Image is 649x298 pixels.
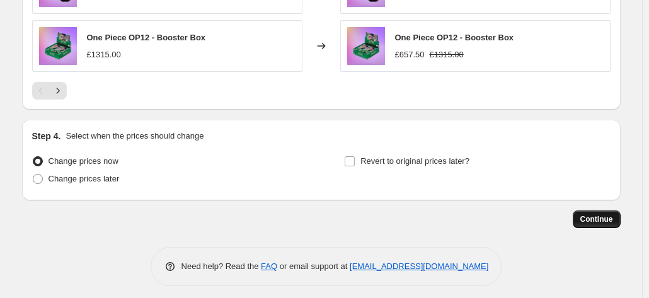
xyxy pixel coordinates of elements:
strike: £1315.00 [430,49,464,61]
nav: Pagination [32,82,67,100]
span: Change prices later [49,174,120,183]
p: Select when the prices should change [66,130,204,142]
span: Need help? Read the [181,261,261,271]
a: FAQ [261,261,277,271]
h2: Step 4. [32,130,61,142]
span: or email support at [277,261,350,271]
span: One Piece OP12 - Booster Box [87,33,206,42]
a: [EMAIL_ADDRESS][DOMAIN_NAME] [350,261,488,271]
button: Next [49,82,67,100]
span: Continue [580,214,613,224]
button: Continue [573,210,621,228]
div: £657.50 [395,49,425,61]
img: rn-image_picker_lib_temp_c5f8f1be-d5ef-431d-8809-aea84114b131_80x.png [347,27,385,65]
span: Revert to original prices later? [360,156,469,166]
img: rn-image_picker_lib_temp_c5f8f1be-d5ef-431d-8809-aea84114b131_80x.png [39,27,77,65]
span: Change prices now [49,156,118,166]
div: £1315.00 [87,49,121,61]
span: One Piece OP12 - Booster Box [395,33,514,42]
